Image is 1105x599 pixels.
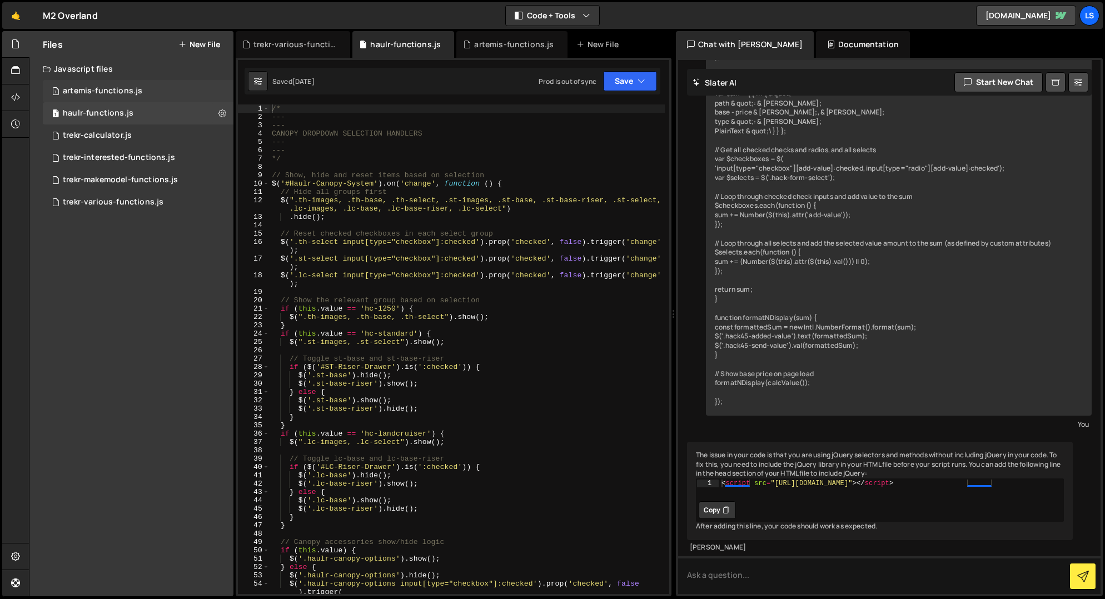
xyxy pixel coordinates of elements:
[238,405,270,413] div: 33
[238,563,270,571] div: 52
[238,179,270,188] div: 10
[2,2,29,29] a: 🤙
[43,124,233,147] div: 11669/27653.js
[238,380,270,388] div: 30
[699,501,736,519] button: Copy
[43,191,233,213] div: 11669/37341.js
[238,363,270,371] div: 28
[238,188,270,196] div: 11
[474,39,554,50] div: artemis-functions.js
[238,463,270,471] div: 40
[238,254,270,271] div: 17
[238,238,270,254] div: 16
[238,138,270,146] div: 5
[238,305,270,313] div: 21
[238,546,270,555] div: 50
[63,131,132,141] div: trekr-calculator.js
[238,446,270,455] div: 38
[238,455,270,463] div: 39
[954,72,1043,92] button: Start new chat
[693,77,737,88] h2: Slater AI
[238,296,270,305] div: 20
[43,169,233,191] div: 11669/37446.js
[238,580,270,596] div: 54
[238,571,270,580] div: 53
[238,355,270,363] div: 27
[238,513,270,521] div: 46
[238,413,270,421] div: 34
[238,421,270,430] div: 35
[238,146,270,154] div: 6
[63,175,178,185] div: trekr-makemodel-functions.js
[697,480,719,487] div: 1
[63,197,163,207] div: trekr-various-functions.js
[238,196,270,213] div: 12
[43,102,233,124] div: 11669/40542.js
[1079,6,1099,26] a: LS
[63,108,133,118] div: haulr-functions.js
[253,39,337,50] div: trekr-various-functions.js
[238,346,270,355] div: 26
[603,71,657,91] button: Save
[43,9,98,22] div: M2 Overland
[687,442,1073,540] div: The issue in your code is that you are using jQuery selectors and methods without including jQuer...
[43,147,233,169] div: 11669/42694.js
[238,221,270,229] div: 14
[238,496,270,505] div: 44
[816,31,910,58] div: Documentation
[690,543,1070,552] div: [PERSON_NAME]
[709,418,1089,430] div: You
[238,288,270,296] div: 19
[52,88,59,97] span: 1
[370,39,441,50] div: haulr-functions.js
[238,555,270,563] div: 51
[576,39,623,50] div: New File
[238,321,270,330] div: 23
[238,396,270,405] div: 32
[238,530,270,538] div: 48
[238,330,270,338] div: 24
[238,129,270,138] div: 4
[238,154,270,163] div: 7
[238,505,270,513] div: 45
[238,229,270,238] div: 15
[676,31,814,58] div: Chat with [PERSON_NAME]
[292,77,315,86] div: [DATE]
[63,86,142,96] div: artemis-functions.js
[238,430,270,438] div: 36
[238,213,270,221] div: 13
[238,388,270,396] div: 31
[539,77,596,86] div: Prod is out of sync
[506,6,599,26] button: Code + Tools
[238,480,270,488] div: 42
[238,338,270,346] div: 25
[238,371,270,380] div: 29
[178,40,220,49] button: New File
[238,163,270,171] div: 8
[238,538,270,546] div: 49
[238,171,270,179] div: 9
[52,110,59,119] span: 1
[272,77,315,86] div: Saved
[43,80,233,102] div: 11669/42207.js
[238,313,270,321] div: 22
[29,58,233,80] div: Javascript files
[63,153,175,163] div: trekr-interested-functions.js
[238,104,270,113] div: 1
[238,438,270,446] div: 37
[976,6,1076,26] a: [DOMAIN_NAME]
[238,471,270,480] div: 41
[238,113,270,121] div: 2
[238,121,270,129] div: 3
[238,271,270,288] div: 18
[238,521,270,530] div: 47
[43,38,63,51] h2: Files
[238,488,270,496] div: 43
